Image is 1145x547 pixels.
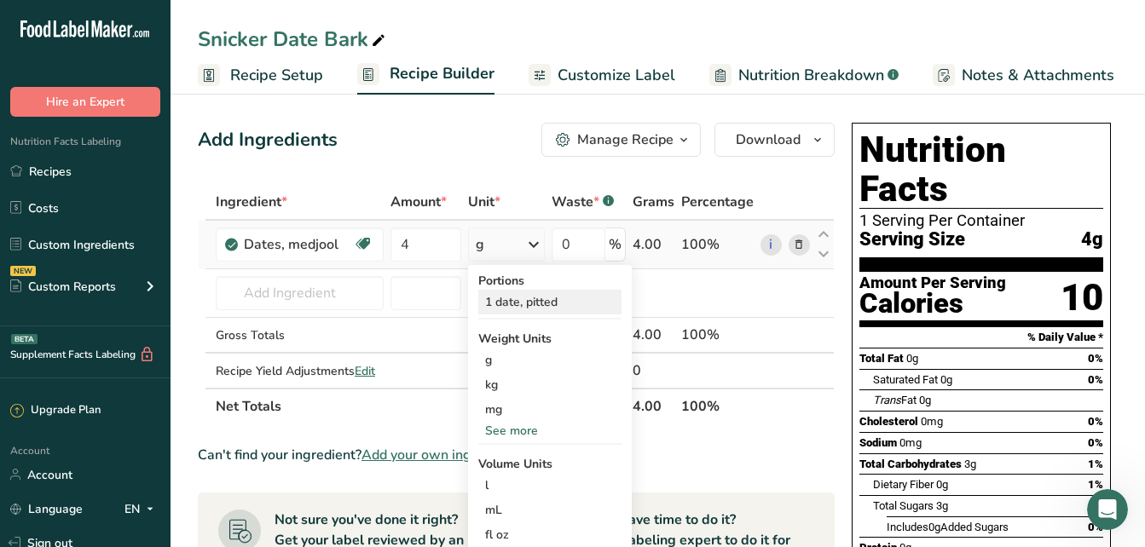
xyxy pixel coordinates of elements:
[681,192,754,212] span: Percentage
[859,130,1103,209] h1: Nutrition Facts
[390,192,447,212] span: Amount
[478,397,622,422] div: mg
[873,394,901,406] i: Trans
[933,56,1114,95] a: Notes & Attachments
[919,394,931,406] span: 0g
[1088,436,1103,449] span: 0%
[859,291,1006,316] div: Calories
[1061,275,1103,320] div: 10
[940,373,952,386] span: 0g
[10,266,36,276] div: NEW
[124,498,160,519] div: EN
[906,352,918,365] span: 0g
[681,234,754,255] div: 100%
[678,388,757,423] th: 100%
[216,326,384,344] div: Gross Totals
[558,64,675,87] span: Customize Label
[859,458,962,470] span: Total Carbohydrates
[964,458,976,470] span: 3g
[633,234,674,255] div: 4.00
[10,494,83,524] a: Language
[859,327,1103,348] section: % Daily Value *
[760,234,782,256] a: i
[859,275,1006,291] div: Amount Per Serving
[859,352,904,365] span: Total Fat
[10,278,116,296] div: Custom Reports
[230,64,323,87] span: Recipe Setup
[859,212,1103,229] div: 1 Serving Per Container
[859,229,965,250] span: Serving Size
[216,192,287,212] span: Ingredient
[962,64,1114,87] span: Notes & Attachments
[873,373,938,386] span: Saturated Fat
[873,499,934,512] span: Total Sugars
[10,87,160,117] button: Hire an Expert
[478,422,622,440] div: See more
[198,126,338,154] div: Add Ingredients
[10,402,101,419] div: Upgrade Plan
[478,290,622,314] div: 1 date, pitted
[709,56,899,95] a: Nutrition Breakdown
[1087,489,1128,530] iframe: Intercom live chat
[936,499,948,512] span: 3g
[541,123,701,157] button: Manage Recipe
[212,388,629,423] th: Net Totals
[633,192,674,212] span: Grams
[198,56,323,95] a: Recipe Setup
[921,415,943,428] span: 0mg
[11,334,38,344] div: BETA
[485,476,615,494] div: l
[714,123,835,157] button: Download
[478,348,622,372] div: g
[355,363,375,379] span: Edit
[216,276,384,310] input: Add Ingredient
[476,234,484,255] div: g
[873,394,917,406] span: Fat
[899,436,922,449] span: 0mg
[928,521,940,533] span: 0g
[216,362,384,380] div: Recipe Yield Adjustments
[738,64,884,87] span: Nutrition Breakdown
[887,521,1009,533] span: Includes Added Sugars
[390,62,494,85] span: Recipe Builder
[485,501,615,519] div: mL
[681,325,754,345] div: 100%
[1088,458,1103,470] span: 1%
[736,130,801,150] span: Download
[198,445,835,465] div: Can't find your ingredient?
[1088,415,1103,428] span: 0%
[859,436,897,449] span: Sodium
[478,272,622,290] div: Portions
[1088,352,1103,365] span: 0%
[485,526,615,544] div: fl oz
[936,478,948,491] span: 0g
[577,130,674,150] div: Manage Recipe
[859,415,918,428] span: Cholesterol
[357,55,494,95] a: Recipe Builder
[529,56,675,95] a: Customize Label
[361,445,516,465] span: Add your own ingredient
[1088,373,1103,386] span: 0%
[1081,229,1103,250] span: 4g
[478,330,622,348] div: Weight Units
[633,360,674,381] div: 0
[1088,478,1103,491] span: 1%
[629,388,678,423] th: 4.00
[198,24,389,55] div: Snicker Date Bark
[633,325,674,345] div: 4.00
[244,234,353,255] div: Dates, medjool
[1088,521,1103,533] span: 0%
[873,478,934,491] span: Dietary Fiber
[552,192,614,212] div: Waste
[468,192,500,212] span: Unit
[478,372,622,397] div: kg
[478,455,622,473] div: Volume Units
